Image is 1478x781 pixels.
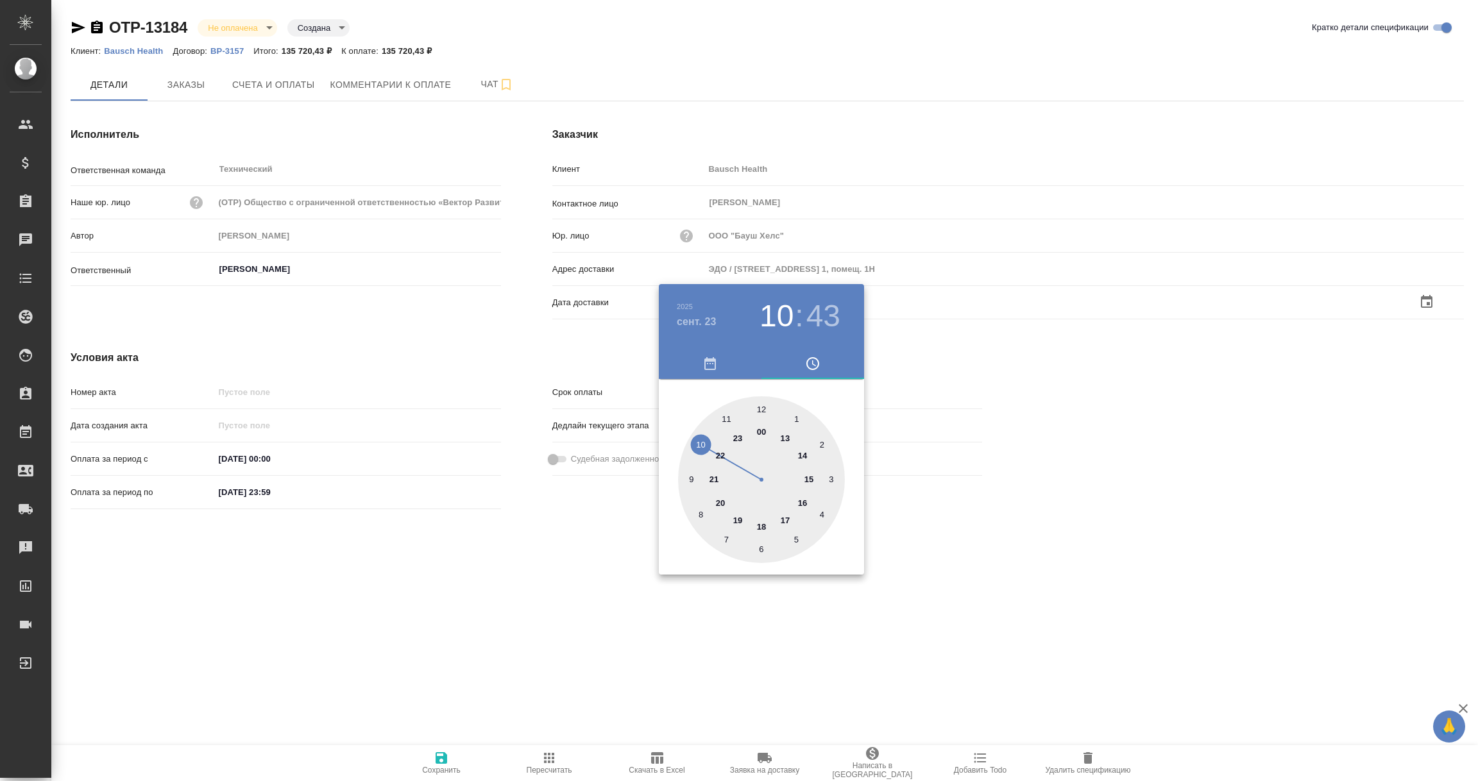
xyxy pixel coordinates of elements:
[760,298,794,334] button: 10
[677,303,693,310] button: 2025
[677,314,717,330] button: сент. 23
[806,298,840,334] button: 43
[795,298,803,334] h3: :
